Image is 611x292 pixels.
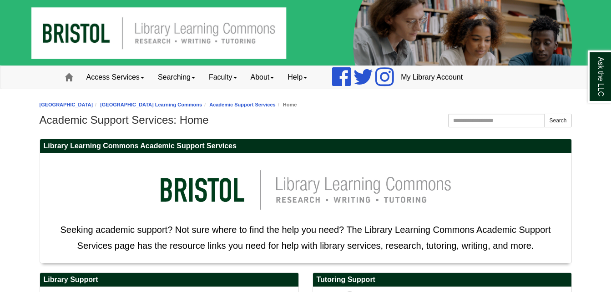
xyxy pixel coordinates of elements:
[40,114,572,126] h1: Academic Support Services: Home
[544,114,571,127] button: Search
[40,139,571,153] h2: Library Learning Commons Academic Support Services
[40,273,298,287] h2: Library Support
[281,66,314,89] a: Help
[276,101,297,109] li: Home
[209,102,276,107] a: Academic Support Services
[313,273,571,287] h2: Tutoring Support
[146,158,465,222] img: llc logo
[60,225,550,251] span: Seeking academic support? Not sure where to find the help you need? The Library Learning Commons ...
[40,101,572,109] nav: breadcrumb
[394,66,470,89] a: My Library Account
[151,66,202,89] a: Searching
[100,102,202,107] a: [GEOGRAPHIC_DATA] Learning Commons
[40,102,93,107] a: [GEOGRAPHIC_DATA]
[202,66,244,89] a: Faculty
[244,66,281,89] a: About
[80,66,151,89] a: Access Services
